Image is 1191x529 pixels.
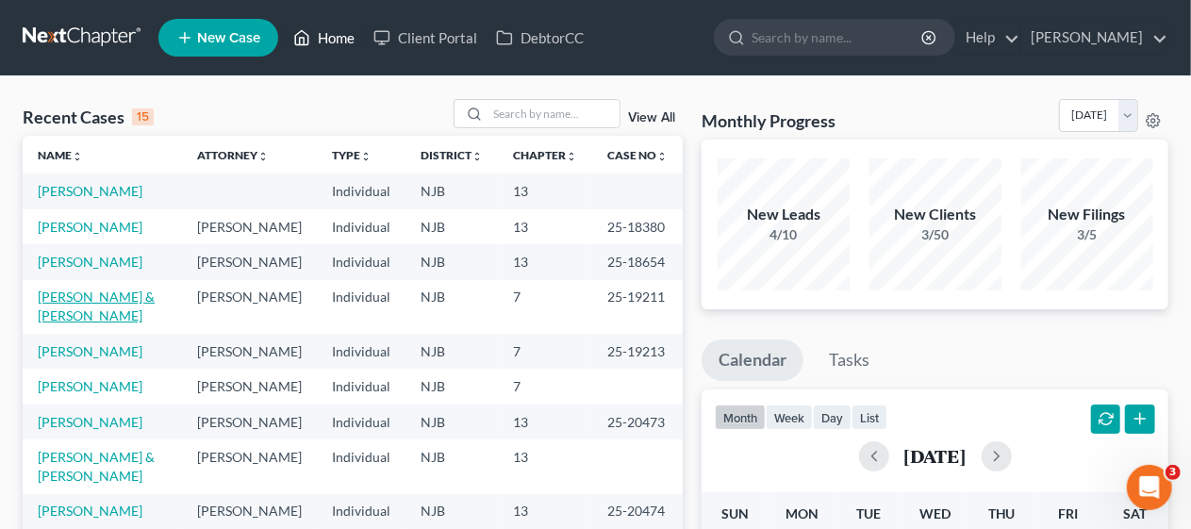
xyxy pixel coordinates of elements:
i: unfold_more [566,151,577,162]
td: Individual [317,494,405,529]
span: Mon [786,505,819,521]
div: Recent Cases [23,106,154,128]
iframe: Intercom live chat [1127,465,1172,510]
td: NJB [405,244,498,279]
a: [PERSON_NAME] [38,503,142,519]
i: unfold_more [72,151,83,162]
td: Individual [317,334,405,369]
td: [PERSON_NAME] [182,244,317,279]
button: month [715,405,766,430]
button: day [813,405,852,430]
a: Nameunfold_more [38,148,83,162]
button: list [852,405,887,430]
div: New Filings [1021,204,1153,225]
td: [PERSON_NAME] [182,334,317,369]
span: Fri [1058,505,1078,521]
a: [PERSON_NAME] [38,378,142,394]
a: [PERSON_NAME] [38,183,142,199]
td: [PERSON_NAME] [182,369,317,404]
a: Attorneyunfold_more [197,148,269,162]
input: Search by name... [752,20,924,55]
td: NJB [405,405,498,439]
td: 13 [498,244,592,279]
td: 25-20474 [592,494,683,529]
td: [PERSON_NAME] [182,405,317,439]
td: 25-20473 [592,405,683,439]
a: Typeunfold_more [332,148,372,162]
input: Search by name... [488,100,620,127]
td: Individual [317,209,405,244]
td: [PERSON_NAME] [182,280,317,334]
i: unfold_more [656,151,668,162]
a: Calendar [702,339,803,381]
a: [PERSON_NAME] [38,343,142,359]
i: unfold_more [257,151,269,162]
span: Sun [721,505,749,521]
span: Sat [1123,505,1147,521]
a: View All [628,111,675,124]
td: [PERSON_NAME] [182,209,317,244]
td: 7 [498,334,592,369]
a: [PERSON_NAME] [38,414,142,430]
td: NJB [405,280,498,334]
a: [PERSON_NAME] [1021,21,1167,55]
i: unfold_more [360,151,372,162]
a: [PERSON_NAME] [38,254,142,270]
a: Districtunfold_more [421,148,483,162]
td: 13 [498,209,592,244]
td: 7 [498,369,592,404]
button: week [766,405,813,430]
td: [PERSON_NAME] [182,439,317,493]
td: NJB [405,439,498,493]
td: 25-19213 [592,334,683,369]
td: 25-18380 [592,209,683,244]
span: Tue [856,505,881,521]
td: 13 [498,439,592,493]
a: [PERSON_NAME] & [PERSON_NAME] [38,449,155,484]
h3: Monthly Progress [702,109,835,132]
span: Thu [988,505,1016,521]
td: Individual [317,405,405,439]
td: 13 [498,174,592,208]
div: New Leads [718,204,850,225]
a: Tasks [812,339,886,381]
td: 25-18654 [592,244,683,279]
span: New Case [197,31,260,45]
td: Individual [317,244,405,279]
a: Client Portal [364,21,487,55]
td: Individual [317,174,405,208]
div: 4/10 [718,225,850,244]
a: [PERSON_NAME] & [PERSON_NAME] [38,289,155,323]
i: unfold_more [471,151,483,162]
td: NJB [405,369,498,404]
a: Home [284,21,364,55]
a: Help [956,21,1019,55]
a: Case Nounfold_more [607,148,668,162]
td: Individual [317,439,405,493]
span: 3 [1166,465,1181,480]
span: Wed [919,505,951,521]
div: 3/50 [869,225,1001,244]
td: NJB [405,494,498,529]
td: 7 [498,280,592,334]
td: Individual [317,280,405,334]
div: 15 [132,108,154,125]
td: 13 [498,494,592,529]
div: New Clients [869,204,1001,225]
td: 25-19211 [592,280,683,334]
td: NJB [405,174,498,208]
td: [PERSON_NAME] [182,494,317,529]
div: 3/5 [1021,225,1153,244]
a: DebtorCC [487,21,593,55]
td: NJB [405,209,498,244]
td: Individual [317,369,405,404]
a: Chapterunfold_more [513,148,577,162]
a: [PERSON_NAME] [38,219,142,235]
td: NJB [405,334,498,369]
h2: [DATE] [904,446,967,466]
td: 13 [498,405,592,439]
